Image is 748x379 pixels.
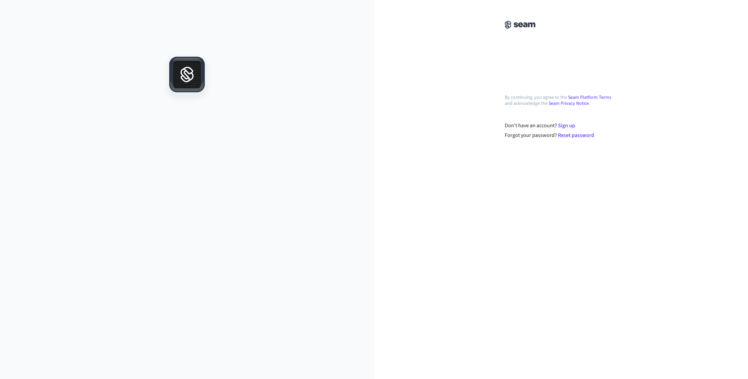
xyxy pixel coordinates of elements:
img: Seam Console [505,21,536,29]
p: By continuing, you agree to the and acknowledge the . [505,94,617,106]
a: Seam Platform Terms [568,94,611,101]
a: Reset password [558,132,594,139]
div: Don't have an account? [505,122,618,130]
a: Seam Privacy Notice [549,100,589,107]
div: Forgot your password? [505,131,618,139]
a: Sign up [558,122,575,129]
